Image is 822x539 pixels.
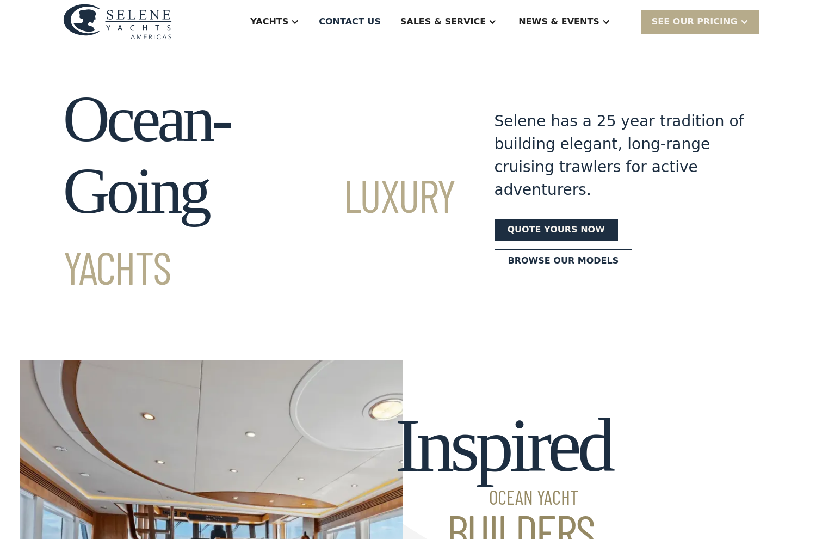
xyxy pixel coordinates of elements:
[395,487,611,507] span: Ocean Yacht
[652,15,738,28] div: SEE Our Pricing
[641,10,759,33] div: SEE Our Pricing
[518,15,599,28] div: News & EVENTS
[63,167,455,294] span: Luxury Yachts
[495,249,633,272] a: Browse our models
[400,15,486,28] div: Sales & Service
[63,4,172,39] img: logo
[63,83,455,299] h1: Ocean-Going
[495,219,618,241] a: Quote yours now
[250,15,288,28] div: Yachts
[319,15,381,28] div: Contact US
[495,110,745,201] div: Selene has a 25 year tradition of building elegant, long-range cruising trawlers for active adven...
